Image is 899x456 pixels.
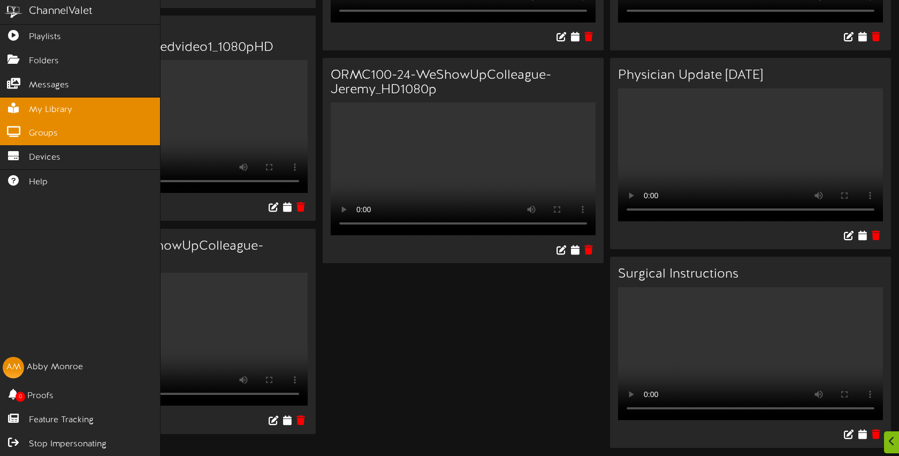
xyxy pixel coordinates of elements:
[16,392,25,402] span: 0
[29,31,61,43] span: Playlists
[29,79,69,92] span: Messages
[331,69,596,97] h3: ORMC100-24-WeShowUpColleague-Jeremy_HD1080p
[618,88,883,221] video: Your browser does not support HTML5 video.
[331,102,596,235] video: Your browser does not support HTML5 video.
[43,273,308,406] video: Your browser does not support HTML5 video.
[43,60,308,193] video: Your browser does not support HTML5 video.
[29,55,59,68] span: Folders
[43,240,308,268] h3: ORMC100-24-WeShowUpColleague-Christina_HD1080p
[27,361,83,373] div: Abby Monroe
[29,414,94,427] span: Feature Tracking
[29,438,106,451] span: Stop Impersonating
[29,176,48,189] span: Help
[29,4,93,19] div: ChannelValet
[43,26,308,55] h3: ORMC-SyracuseERCaptionedvideo1_1080pHD
[618,267,883,281] h3: Surgical Instructions
[29,104,72,116] span: My Library
[618,287,883,420] video: Your browser does not support HTML5 video.
[618,69,883,83] h3: Physician Update [DATE]
[29,128,58,140] span: Groups
[29,152,60,164] span: Devices
[3,357,24,378] div: AM
[27,390,54,402] span: Proofs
